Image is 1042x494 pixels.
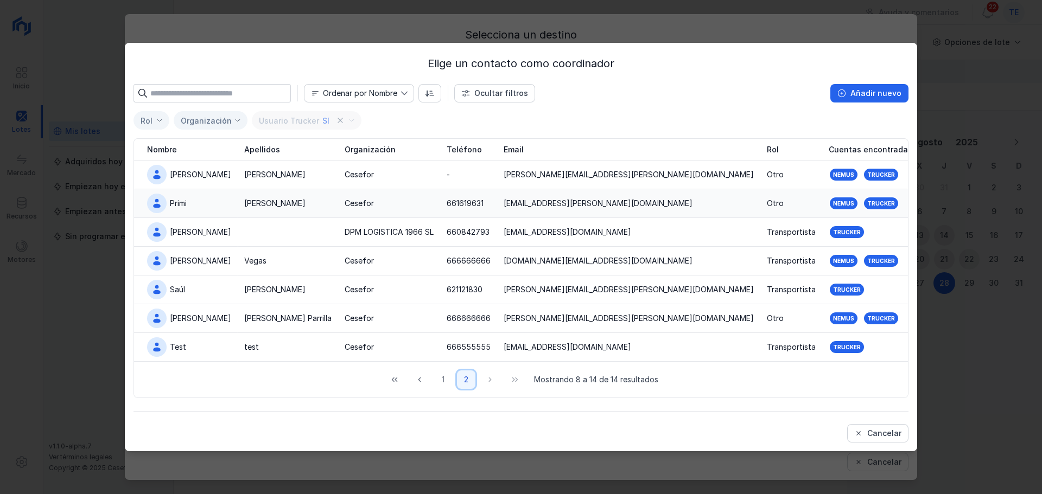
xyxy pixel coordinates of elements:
[345,144,396,155] span: Organización
[170,255,231,266] div: [PERSON_NAME]
[767,284,816,295] div: Transportista
[447,227,490,238] div: 660842793
[170,227,231,238] div: [PERSON_NAME]
[833,286,861,293] div: Trucker
[767,313,784,324] div: Otro
[850,88,901,99] div: Añadir nuevo
[534,374,658,385] span: Mostrando 8 a 14 de 14 resultados
[767,169,784,180] div: Otro
[345,169,374,180] div: Cesefor
[504,169,754,180] div: [PERSON_NAME][EMAIL_ADDRESS][PERSON_NAME][DOMAIN_NAME]
[170,284,185,295] div: Saúl
[345,198,374,209] div: Cesefor
[457,370,475,389] button: Page 2
[447,198,484,209] div: 661619631
[345,284,374,295] div: Cesefor
[409,370,430,389] button: Previous Page
[833,257,854,265] div: Nemus
[244,169,306,180] div: [PERSON_NAME]
[829,144,912,155] span: Cuentas encontradas
[170,169,231,180] div: [PERSON_NAME]
[244,284,306,295] div: [PERSON_NAME]
[323,89,397,97] div: Ordenar por Nombre
[867,428,901,439] div: Cancelar
[454,84,535,102] button: Ocultar filtros
[170,313,231,324] div: [PERSON_NAME]
[767,198,784,209] div: Otro
[474,88,528,99] div: Ocultar filtros
[244,342,259,352] div: test
[833,200,854,207] div: Nemus
[134,56,908,71] div: Elige un contacto como coordinador
[504,284,754,295] div: [PERSON_NAME][EMAIL_ADDRESS][PERSON_NAME][DOMAIN_NAME]
[345,342,374,352] div: Cesefor
[867,315,895,322] div: Trucker
[830,84,908,102] button: Añadir nuevo
[447,313,491,324] div: 666666666
[847,424,908,442] button: Cancelar
[170,342,186,352] div: Test
[767,342,816,352] div: Transportista
[141,116,153,125] div: Rol
[244,198,306,209] div: [PERSON_NAME]
[134,112,156,130] span: Seleccionar
[833,228,861,236] div: Trucker
[767,227,816,238] div: Transportista
[345,255,374,266] div: Cesefor
[147,144,177,155] span: Nombre
[833,315,854,322] div: Nemus
[345,227,434,238] div: DPM LOGISTICA 1966 SL
[244,144,280,155] span: Apellidos
[504,144,524,155] span: Email
[244,255,266,266] div: Vegas
[504,342,631,352] div: [EMAIL_ADDRESS][DOMAIN_NAME]
[345,313,374,324] div: Cesefor
[447,284,482,295] div: 621121830
[867,200,895,207] div: Trucker
[447,169,450,180] div: -
[867,171,895,178] div: Trucker
[434,370,453,389] button: Page 1
[504,313,754,324] div: [PERSON_NAME][EMAIL_ADDRESS][PERSON_NAME][DOMAIN_NAME]
[833,171,854,178] div: Nemus
[867,257,895,265] div: Trucker
[767,144,779,155] span: Rol
[384,370,405,389] button: First Page
[181,116,232,125] div: Organización
[767,255,816,266] div: Transportista
[170,198,187,209] div: Primi
[447,342,491,352] div: 666555555
[447,255,491,266] div: 666666666
[447,144,482,155] span: Teléfono
[833,343,861,351] div: Trucker
[504,198,692,209] div: [EMAIL_ADDRESS][PERSON_NAME][DOMAIN_NAME]
[504,227,631,238] div: [EMAIL_ADDRESS][DOMAIN_NAME]
[504,255,692,266] div: [DOMAIN_NAME][EMAIL_ADDRESS][DOMAIN_NAME]
[304,85,401,102] span: Nombre
[244,313,332,324] div: [PERSON_NAME] Parrilla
